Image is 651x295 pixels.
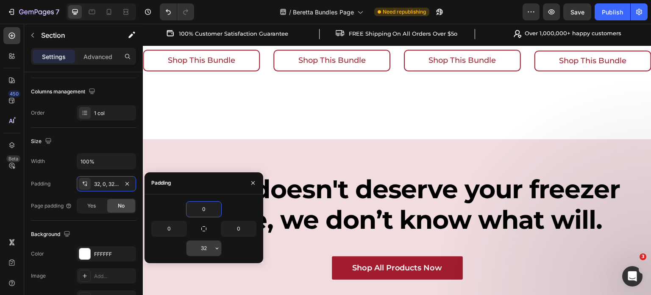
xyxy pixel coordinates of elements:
[87,202,96,210] span: Yes
[209,239,300,249] div: Shop All Products Now
[41,30,111,40] p: Section
[77,154,136,169] input: Auto
[94,273,134,280] div: Add...
[186,241,221,256] input: Auto
[622,266,643,287] iframe: Intercom live chat
[1,150,508,211] p: If this doesn't deserve your freezer space, we don’t know what will.
[94,180,119,188] div: 32, 0, 32, 0
[8,90,20,97] div: 450
[31,86,97,98] div: Columns management
[602,8,623,17] div: Publish
[31,180,50,188] div: Padding
[94,250,134,258] div: FFFFFF
[286,31,353,42] p: Shop This Bundle
[570,8,584,16] span: Save
[563,3,591,20] button: Save
[143,24,651,295] iframe: Design area
[31,202,72,210] div: Page padding
[221,221,256,236] input: Auto
[189,233,320,256] a: Shop All Products Now
[31,229,72,240] div: Background
[595,3,630,20] button: Publish
[31,136,53,147] div: Size
[42,52,66,61] p: Settings
[56,7,59,17] p: 7
[640,253,646,260] span: 3
[31,250,44,258] div: Color
[160,3,194,20] div: Undo/Redo
[31,157,45,165] div: Width
[151,179,171,187] div: Padding
[293,8,354,17] span: Beretta Bundles Page
[289,8,291,17] span: /
[31,272,46,280] div: Image
[118,202,125,210] span: No
[417,32,484,42] p: Shop This Bundle
[83,52,112,61] p: Advanced
[261,26,378,48] a: Shop This Bundle
[152,221,186,236] input: Auto
[383,8,426,16] span: Need republishing
[94,110,134,117] div: 1 col
[3,3,63,20] button: 7
[186,202,221,217] input: Auto
[6,155,20,162] div: Beta
[31,109,45,117] div: Order
[156,31,223,42] p: Shop This Bundle
[392,27,509,48] a: Shop This Bundle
